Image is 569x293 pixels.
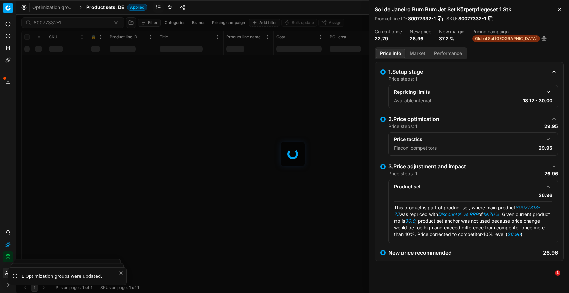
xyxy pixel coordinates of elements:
nav: breadcrumb [32,4,147,11]
span: 80077332-1 [458,15,486,22]
dd: 26.96 [410,35,431,42]
span: Product line ID : [375,16,407,21]
strong: 1 [415,171,417,176]
p: Price steps: [388,76,417,82]
dd: 22.79 [375,35,402,42]
strong: 1 [415,123,417,129]
em: 30.0 [405,218,415,224]
em: Discount% vs RRP [438,211,478,217]
p: Price steps: [388,170,417,177]
div: 3.Price adjustment and impact [388,162,547,170]
button: AB [3,268,13,278]
h2: Sol de Janeiro Bum Bum Jet Set Körperpflegeset 1 Stk [375,5,564,13]
button: Market [405,49,430,58]
p: 18.12 - 30.00 [523,97,552,104]
p: Available interval [394,97,431,104]
button: Close toast [117,269,125,277]
p: New price recommended [388,250,452,255]
p: 26.96 [543,250,558,255]
div: 1.Setup stage [388,68,547,76]
div: Price tactics [394,136,542,143]
p: 29.95 [539,145,552,151]
span: SKU : [446,16,457,21]
button: Price info [376,49,405,58]
p: 26.96 [539,192,552,199]
em: 19.76% [483,211,499,217]
strong: 1 [415,76,417,82]
span: Applied [127,4,147,11]
span: Product sets, DEApplied [86,4,147,11]
div: Product set [394,183,542,190]
span: Global Sol [GEOGRAPHIC_DATA] [472,35,540,42]
p: 29.95 [544,123,558,130]
span: 80077332-1 [408,15,436,22]
p: 26.96 [544,170,558,177]
em: 26.96 [507,231,521,237]
dt: New margin [439,29,464,34]
a: Optimization groups [32,4,75,11]
dd: 37.2 % [439,35,464,42]
iframe: Intercom live chat [541,270,557,286]
span: This product is part of product set, where main product was repriced with of . Given current prod... [394,205,550,237]
div: 1 Optimization groups were updated. [21,273,118,280]
dt: Pricing campaign [472,29,547,34]
button: Performance [430,49,466,58]
dt: New price [410,29,431,34]
p: Flaconi competitors [394,145,437,151]
div: Repricing limits [394,89,542,95]
span: Product sets, DE [86,4,124,11]
p: Price steps: [388,123,417,130]
dt: Current price [375,29,402,34]
div: 2.Price optimization [388,115,547,123]
span: 1 [555,270,560,276]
